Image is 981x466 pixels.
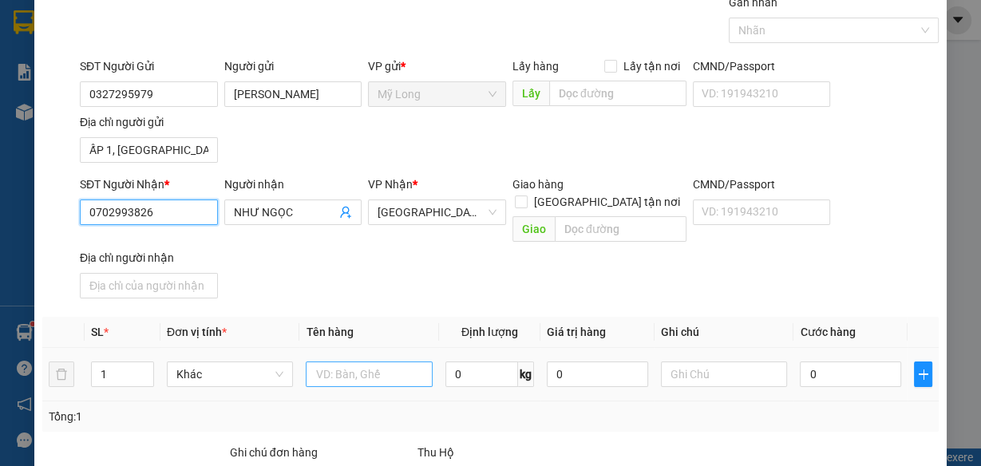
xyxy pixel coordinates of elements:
span: Mỹ Long [378,82,496,106]
span: Decrease Value [136,374,153,386]
span: user-add [339,206,352,219]
input: Ghi Chú [661,361,788,387]
div: 0794238838 [190,69,352,91]
span: down [140,376,150,385]
div: Địa chỉ người nhận [80,249,218,267]
span: Sài Gòn [378,200,496,224]
input: Dọc đường [549,81,686,106]
div: Người gửi [224,57,362,75]
span: VP Nhận [368,178,413,191]
span: Khác [176,362,284,386]
span: Lấy hàng [512,60,559,73]
div: Tổng: 1 [49,408,380,425]
div: [GEOGRAPHIC_DATA] [190,14,352,49]
div: Người nhận [224,176,362,193]
span: Giao hàng [512,178,564,191]
input: 0 [547,361,648,387]
button: plus [914,361,932,387]
span: Định lượng [461,326,518,338]
span: up [140,365,150,374]
div: CMND/Passport [693,176,831,193]
div: SĐT Người Nhận [80,176,218,193]
input: Địa chỉ của người gửi [80,137,218,163]
div: [PERSON_NAME] [14,33,179,52]
input: Dọc đường [555,216,686,242]
div: SĐT Người Gửi [80,57,218,75]
span: Increase Value [136,362,153,374]
input: Địa chỉ của người nhận [80,273,218,298]
span: plus [915,368,932,381]
span: Đơn vị tính [167,326,227,338]
div: [PERSON_NAME] [190,49,352,69]
span: Giá trị hàng [547,326,606,338]
div: Địa chỉ người gửi [80,113,218,131]
span: Tên hàng [306,326,353,338]
span: [GEOGRAPHIC_DATA] tận nơi [528,193,686,211]
span: Giao [512,216,555,242]
div: VP gửi [368,57,506,75]
span: Thu Hộ [417,446,454,459]
div: 0772821628 [14,52,179,74]
span: SL [91,326,104,338]
span: Nhận: [190,14,228,30]
button: delete [49,361,74,387]
span: Lấy [512,81,549,106]
input: VD: Bàn, Ghế [306,361,433,387]
div: ẤP 1, [GEOGRAPHIC_DATA], [GEOGRAPHIC_DATA] [14,74,179,132]
th: Ghi chú [655,317,794,348]
div: Mỹ Long [14,14,179,33]
span: Gửi: [14,15,38,32]
label: Ghi chú đơn hàng [230,446,318,459]
span: Lấy tận nơi [617,57,686,75]
span: kg [518,361,534,387]
span: Cước hàng [800,326,855,338]
div: CMND/Passport [693,57,831,75]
